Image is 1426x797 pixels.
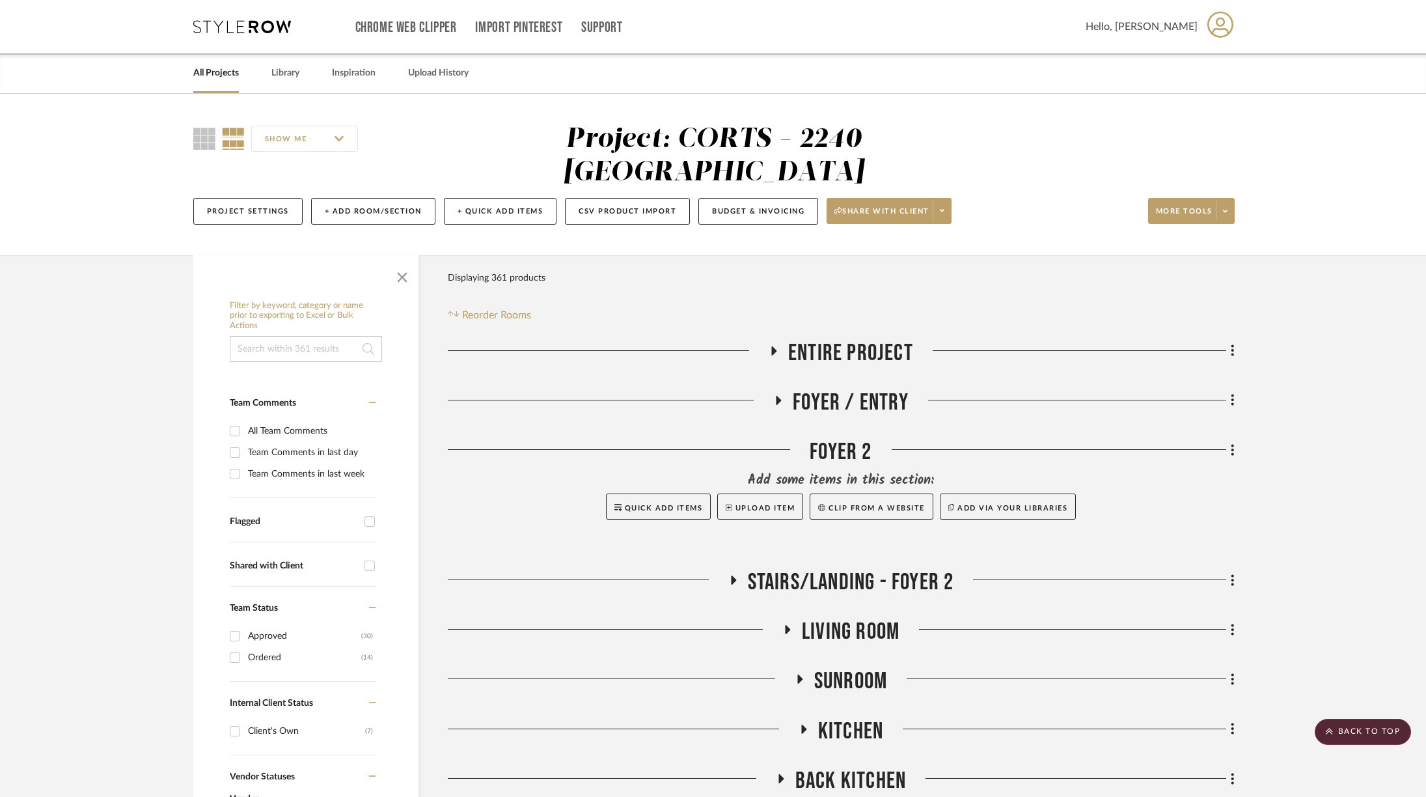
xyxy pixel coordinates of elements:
div: Flagged [230,516,358,527]
input: Search within 361 results [230,336,382,362]
a: Upload History [408,64,469,82]
span: Team Comments [230,398,296,408]
a: Chrome Web Clipper [355,22,457,33]
a: Inspiration [332,64,376,82]
a: Library [271,64,299,82]
h6: Filter by keyword, category or name prior to exporting to Excel or Bulk Actions [230,301,382,331]
span: Share with client [834,206,929,226]
button: Share with client [827,198,952,224]
a: Import Pinterest [475,22,562,33]
div: (7) [365,721,373,742]
button: Project Settings [193,198,303,225]
button: Add via your libraries [940,494,1076,520]
div: Ordered [248,647,361,668]
div: Client's Own [248,721,365,742]
scroll-to-top-button: BACK TO TOP [1315,719,1411,745]
a: All Projects [193,64,239,82]
button: Budget & Invoicing [698,198,818,225]
button: CSV Product Import [565,198,690,225]
span: Team Status [230,604,278,613]
div: (30) [361,626,373,647]
button: More tools [1148,198,1235,224]
div: Add some items in this section: [448,471,1235,490]
button: Upload Item [717,494,803,520]
span: Living Room [802,618,899,646]
span: Kitchen [818,718,883,746]
div: (14) [361,647,373,668]
span: Entire Project [788,339,913,367]
div: Displaying 361 products [448,265,545,291]
span: Hello, [PERSON_NAME] [1086,19,1198,35]
button: Quick Add Items [606,494,711,520]
div: Shared with Client [230,561,358,572]
span: Internal Client Status [230,699,313,708]
button: Close [389,262,415,288]
div: Project: CORTS - 2240 [GEOGRAPHIC_DATA] [563,126,864,186]
span: More tools [1156,206,1213,226]
a: Support [581,22,622,33]
span: Stairs/Landing - Foyer 2 [748,568,954,596]
button: Reorder Rooms [448,307,532,323]
span: Quick Add Items [625,505,703,512]
span: Reorder Rooms [462,307,531,323]
button: Clip from a website [810,494,933,520]
div: All Team Comments [248,421,373,441]
span: Vendor Statuses [230,772,295,781]
div: Team Comments in last week [248,464,373,484]
span: Foyer / Entry [793,389,909,417]
div: Team Comments in last day [248,442,373,463]
div: Approved [248,626,361,647]
span: Back Kitchen [795,767,906,795]
button: + Add Room/Section [311,198,435,225]
button: + Quick Add Items [444,198,557,225]
span: Sunroom [814,667,887,695]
